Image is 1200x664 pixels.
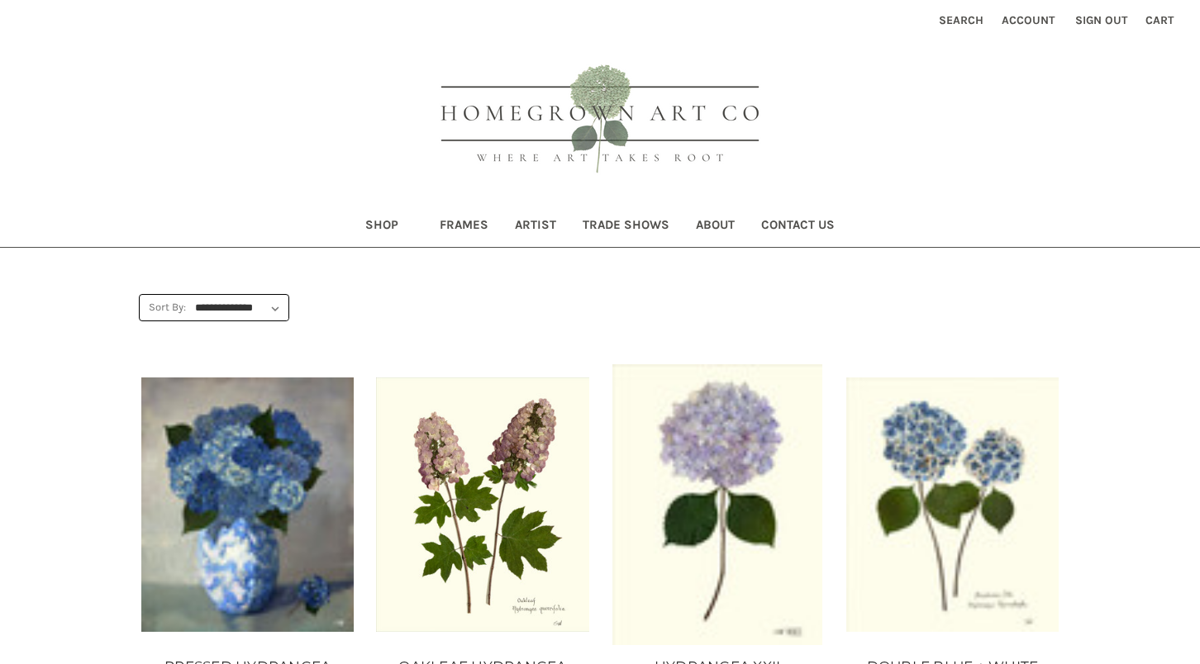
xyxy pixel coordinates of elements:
[376,364,588,644] a: OAKLEAF HYDRANGEA, Price range from $10.00 to $235.00
[141,364,354,644] a: PRESSED HYDRANGEA BOUQUET ON OIL, Price range from $10.00 to $235.00
[376,377,588,633] img: Unframed
[612,364,824,644] img: Unframed
[846,364,1059,644] a: DOUBLE BLUE + WHITE HYDRANGEA, Price range from $10.00 to $235.00
[846,377,1059,633] img: Unframed
[414,46,786,195] img: HOMEGROWN ART CO
[569,206,683,247] a: Trade Shows
[352,206,427,247] a: Shop
[502,206,569,247] a: Artist
[140,295,186,320] label: Sort By:
[1145,13,1174,27] span: Cart
[748,206,848,247] a: Contact Us
[426,206,502,247] a: Frames
[141,377,354,633] img: Unframed
[683,206,748,247] a: About
[612,364,824,644] a: HYDRANGEA XXII, Price range from $10.00 to $235.00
